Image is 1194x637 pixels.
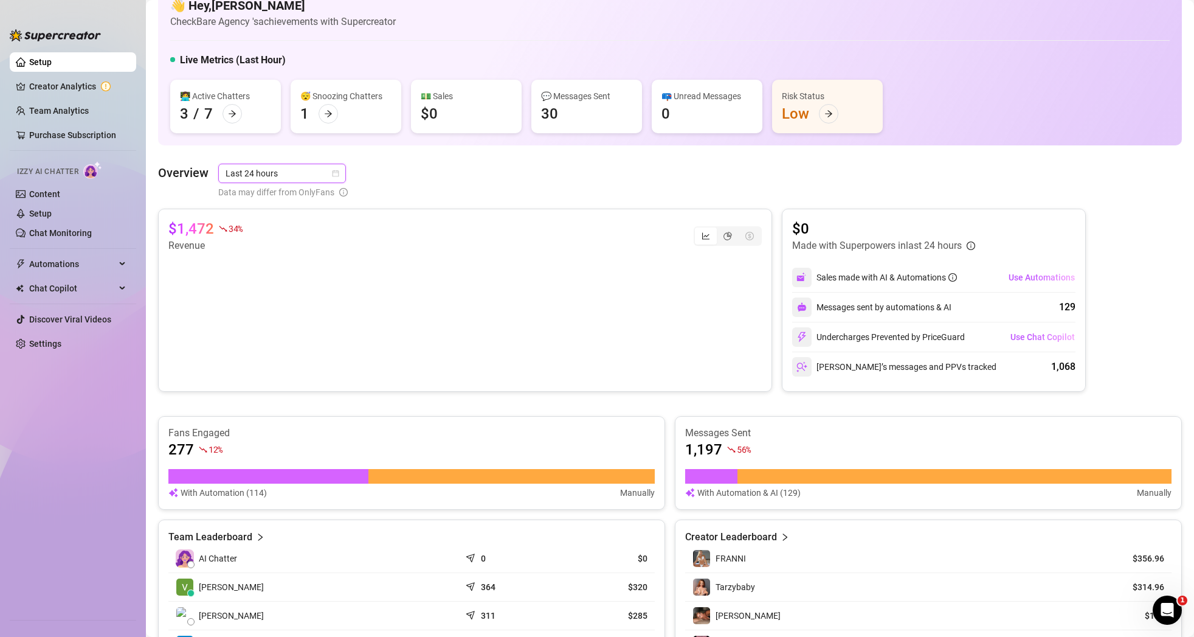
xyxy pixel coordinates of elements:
[158,164,209,182] article: Overview
[716,554,746,563] span: FRANNI
[29,106,89,116] a: Team Analytics
[797,302,807,312] img: svg%3e
[168,530,252,545] article: Team Leaderboard
[792,327,965,347] div: Undercharges Prevented by PriceGuard
[199,580,264,594] span: [PERSON_NAME]
[219,225,227,233] span: fall
[229,223,243,234] span: 34 %
[565,581,647,593] article: $320
[565,610,647,622] article: $285
[29,339,61,349] a: Settings
[324,110,333,118] span: arrow-right
[1137,486,1172,500] article: Manually
[199,609,264,622] span: [PERSON_NAME]
[29,125,126,145] a: Purchase Subscription
[694,226,762,246] div: segmented control
[180,89,271,103] div: 👩‍💻 Active Chatters
[702,232,710,240] span: line-chart
[716,582,755,592] span: Tarzybaby
[693,607,710,624] img: Ali
[565,552,647,565] article: $0
[29,315,111,324] a: Discover Viral Videos
[332,170,339,177] span: calendar
[466,579,478,591] span: send
[300,104,309,124] div: 1
[693,579,710,596] img: Tarzybaby
[168,238,243,253] article: Revenue
[792,357,996,377] div: [PERSON_NAME]’s messages and PPVs tracked
[1059,300,1075,315] div: 129
[339,186,348,199] span: info-circle
[300,89,392,103] div: 😴 Snoozing Chatters
[83,161,102,179] img: AI Chatter
[685,440,722,459] article: 1,197
[29,57,52,67] a: Setup
[466,551,478,563] span: send
[1153,596,1182,625] iframe: Intercom live chat
[792,298,951,317] div: Messages sent by automations & AI
[745,232,754,240] span: dollar-circle
[168,440,194,459] article: 277
[737,444,751,455] span: 56 %
[796,361,807,372] img: svg%3e
[168,426,655,440] article: Fans Engaged
[466,608,478,620] span: send
[180,53,286,68] h5: Live Metrics (Last Hour)
[792,238,962,253] article: Made with Superpowers in last 24 hours
[168,219,214,238] article: $1,472
[716,611,781,621] span: [PERSON_NAME]
[180,104,188,124] div: 3
[796,332,807,343] img: svg%3e
[816,271,957,284] div: Sales made with AI & Automations
[661,89,753,103] div: 📪 Unread Messages
[541,104,558,124] div: 30
[226,164,339,183] span: Last 24 hours
[176,549,194,568] img: izzy-ai-chatter-avatar-DDCN_rTZ.svg
[697,486,801,500] article: With Automation & AI (129)
[256,530,264,545] span: right
[16,284,24,293] img: Chat Copilot
[661,104,670,124] div: 0
[723,232,732,240] span: pie-chart
[782,89,873,103] div: Risk Status
[781,530,789,545] span: right
[948,273,957,282] span: info-circle
[693,550,710,567] img: FRANNI
[1178,596,1187,605] span: 1
[481,552,486,565] article: 0
[204,104,213,124] div: 7
[541,89,632,103] div: 💬 Messages Sent
[824,110,833,118] span: arrow-right
[796,272,807,283] img: svg%3e
[218,186,334,199] span: Data may differ from OnlyFans
[199,552,237,565] span: AI Chatter
[168,486,178,500] img: svg%3e
[29,228,92,238] a: Chat Monitoring
[16,259,26,269] span: thunderbolt
[17,166,78,178] span: Izzy AI Chatter
[685,530,777,545] article: Creator Leaderboard
[1109,610,1164,622] article: $180
[727,445,736,454] span: fall
[181,486,267,500] article: With Automation (114)
[1109,552,1164,565] article: $356.96
[176,607,193,624] img: Julie
[1010,332,1075,342] span: Use Chat Copilot
[685,486,695,500] img: svg%3e
[1010,327,1075,347] button: Use Chat Copilot
[228,110,236,118] span: arrow-right
[1051,360,1075,374] div: 1,068
[29,77,126,96] a: Creator Analytics exclamation-circle
[620,486,655,500] article: Manually
[421,89,512,103] div: 💵 Sales
[967,242,975,250] span: info-circle
[685,426,1172,440] article: Messages Sent
[1009,273,1075,282] span: Use Automations
[1008,268,1075,287] button: Use Automations
[1109,581,1164,593] article: $314.96
[481,581,495,593] article: 364
[421,104,438,124] div: $0
[792,219,975,238] article: $0
[29,254,116,274] span: Automations
[29,279,116,298] span: Chat Copilot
